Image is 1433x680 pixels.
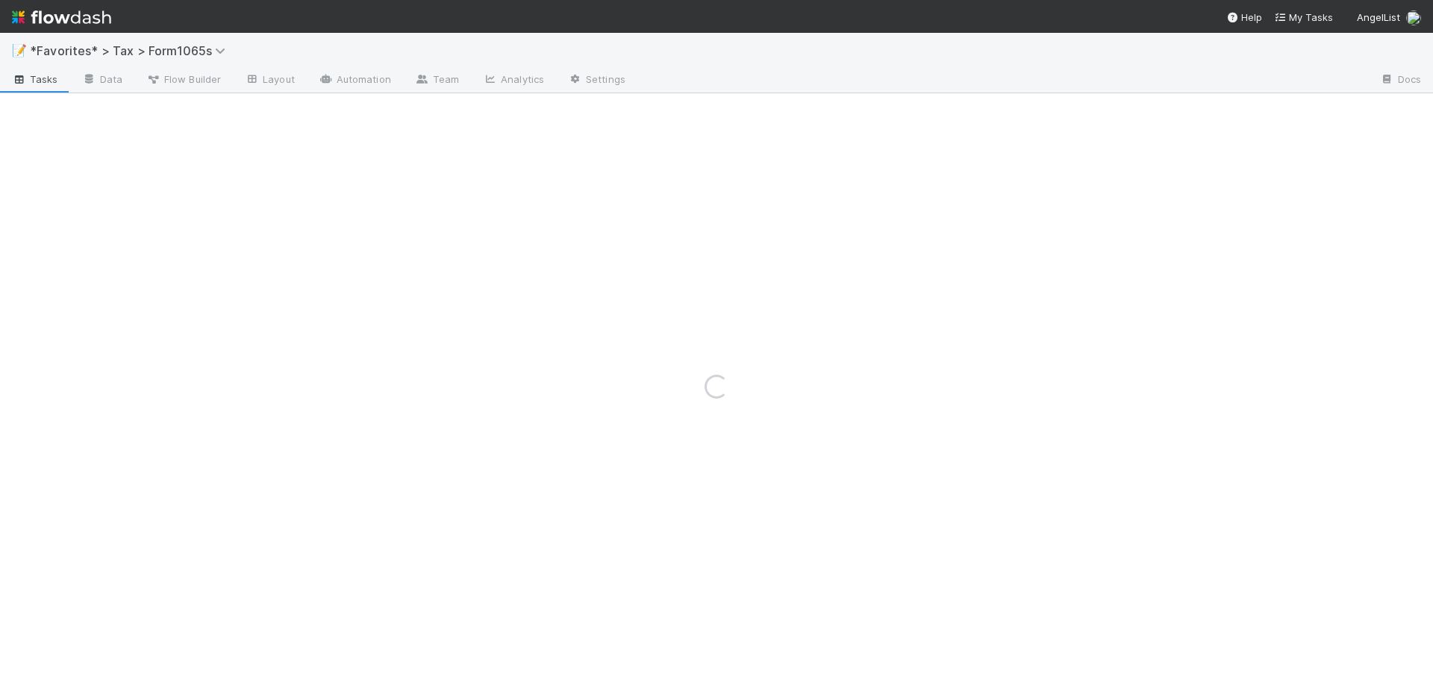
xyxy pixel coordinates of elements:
span: 📝 [12,44,27,57]
span: Tasks [12,72,58,87]
a: Data [70,69,134,93]
a: Analytics [471,69,556,93]
a: Settings [556,69,637,93]
a: My Tasks [1274,10,1333,25]
img: logo-inverted-e16ddd16eac7371096b0.svg [12,4,111,30]
a: Flow Builder [134,69,233,93]
a: Layout [233,69,307,93]
a: Automation [307,69,403,93]
a: Docs [1368,69,1433,93]
span: *Favorites* > Tax > Form1065s [30,43,233,58]
a: Team [403,69,471,93]
span: Flow Builder [146,72,221,87]
div: Help [1226,10,1262,25]
span: AngelList [1357,11,1400,23]
img: avatar_37569647-1c78-4889-accf-88c08d42a236.png [1406,10,1421,25]
span: My Tasks [1274,11,1333,23]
